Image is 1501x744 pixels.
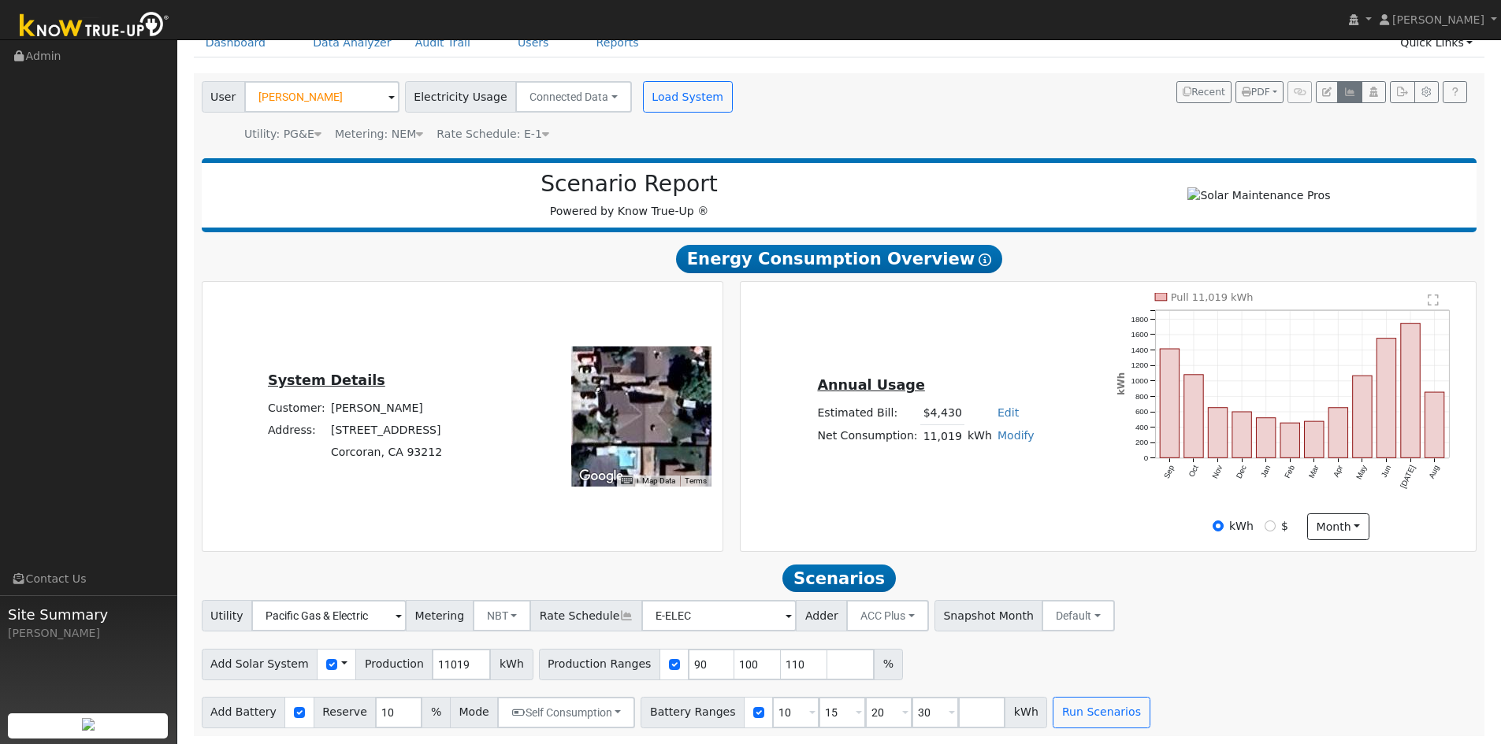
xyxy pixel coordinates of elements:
[1135,407,1149,416] text: 600
[642,476,675,487] button: Map Data
[473,600,532,631] button: NBT
[575,466,627,487] a: Open this area in Google Maps (opens a new window)
[1401,324,1420,458] rect: onclick=""
[1116,372,1127,395] text: kWh
[406,600,474,631] span: Metering
[530,600,642,631] span: Rate Schedule
[1187,464,1201,479] text: Oct
[815,424,920,447] td: Net Consumption:
[1259,464,1273,479] text: Jan
[1316,81,1338,103] button: Edit User
[1380,464,1393,479] text: Jun
[217,171,1041,198] h2: Scenario Report
[1229,518,1254,535] label: kWh
[210,171,1050,220] div: Powered by Know True-Up ®
[1265,520,1276,531] input: $
[685,476,707,485] a: Terms (opens in new tab)
[403,28,482,57] a: Audit Trail
[1162,464,1176,480] text: Sep
[934,600,1043,631] span: Snapshot Month
[1307,513,1369,540] button: month
[1209,408,1228,458] rect: onclick=""
[920,402,964,425] td: $4,430
[1355,464,1369,481] text: May
[1388,28,1484,57] a: Quick Links
[328,419,444,441] td: [STREET_ADDRESS]
[194,28,278,57] a: Dashboard
[998,429,1035,442] a: Modify
[1362,81,1386,103] button: Login As
[1332,464,1345,479] text: Apr
[515,81,632,113] button: Connected Data
[1187,187,1330,204] img: Solar Maintenance Pros
[621,476,632,487] button: Keyboard shortcuts
[405,81,516,113] span: Electricity Usage
[301,28,403,57] a: Data Analyzer
[1171,291,1254,303] text: Pull 11,019 kWh
[1399,464,1417,490] text: [DATE]
[265,397,328,419] td: Customer:
[1210,464,1224,480] text: Nov
[1329,408,1348,458] rect: onclick=""
[585,28,651,57] a: Reports
[1353,376,1372,457] rect: onclick=""
[506,28,561,57] a: Users
[1443,81,1467,103] a: Help Link
[979,254,991,266] i: Show Help
[1235,464,1248,480] text: Dec
[1390,81,1414,103] button: Export Interval Data
[437,128,549,140] span: Alias: E1
[1131,330,1149,339] text: 1600
[8,604,169,625] span: Site Summary
[1377,339,1396,458] rect: onclick=""
[1135,423,1149,431] text: 400
[1005,697,1047,728] span: kWh
[643,81,733,113] button: Load System
[8,625,169,642] div: [PERSON_NAME]
[244,81,399,113] input: Select a User
[1392,13,1484,26] span: [PERSON_NAME]
[265,419,328,441] td: Address:
[450,697,498,728] span: Mode
[964,424,994,447] td: kWh
[998,406,1019,419] a: Edit
[641,697,745,728] span: Battery Ranges
[82,718,95,731] img: retrieve
[846,600,929,631] button: ACC Plus
[1257,418,1276,458] rect: onclick=""
[1425,392,1444,457] rect: onclick=""
[1242,87,1270,98] span: PDF
[12,9,177,44] img: Know True-Up
[314,697,377,728] span: Reserve
[202,600,253,631] span: Utility
[1429,294,1440,306] text: 
[539,649,660,680] span: Production Ranges
[202,697,286,728] span: Add Battery
[874,649,902,680] span: %
[815,402,920,425] td: Estimated Bill:
[575,466,627,487] img: Google
[328,397,444,419] td: [PERSON_NAME]
[1131,315,1149,324] text: 1800
[1131,376,1149,385] text: 1000
[1283,464,1296,479] text: Feb
[782,564,895,593] span: Scenarios
[920,424,964,447] td: 11,019
[1281,518,1288,535] label: $
[1135,439,1149,447] text: 200
[817,377,924,393] u: Annual Usage
[1131,346,1149,354] text: 1400
[1414,81,1439,103] button: Settings
[497,697,635,728] button: Self Consumption
[202,81,245,113] span: User
[676,245,1002,273] span: Energy Consumption Overview
[1305,421,1324,457] rect: onclick=""
[1307,464,1321,480] text: Mar
[268,372,385,388] u: System Details
[422,697,450,728] span: %
[202,649,318,680] span: Add Solar System
[1235,81,1284,103] button: PDF
[251,600,407,631] input: Select a Utility
[490,649,533,680] span: kWh
[244,126,321,143] div: Utility: PG&E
